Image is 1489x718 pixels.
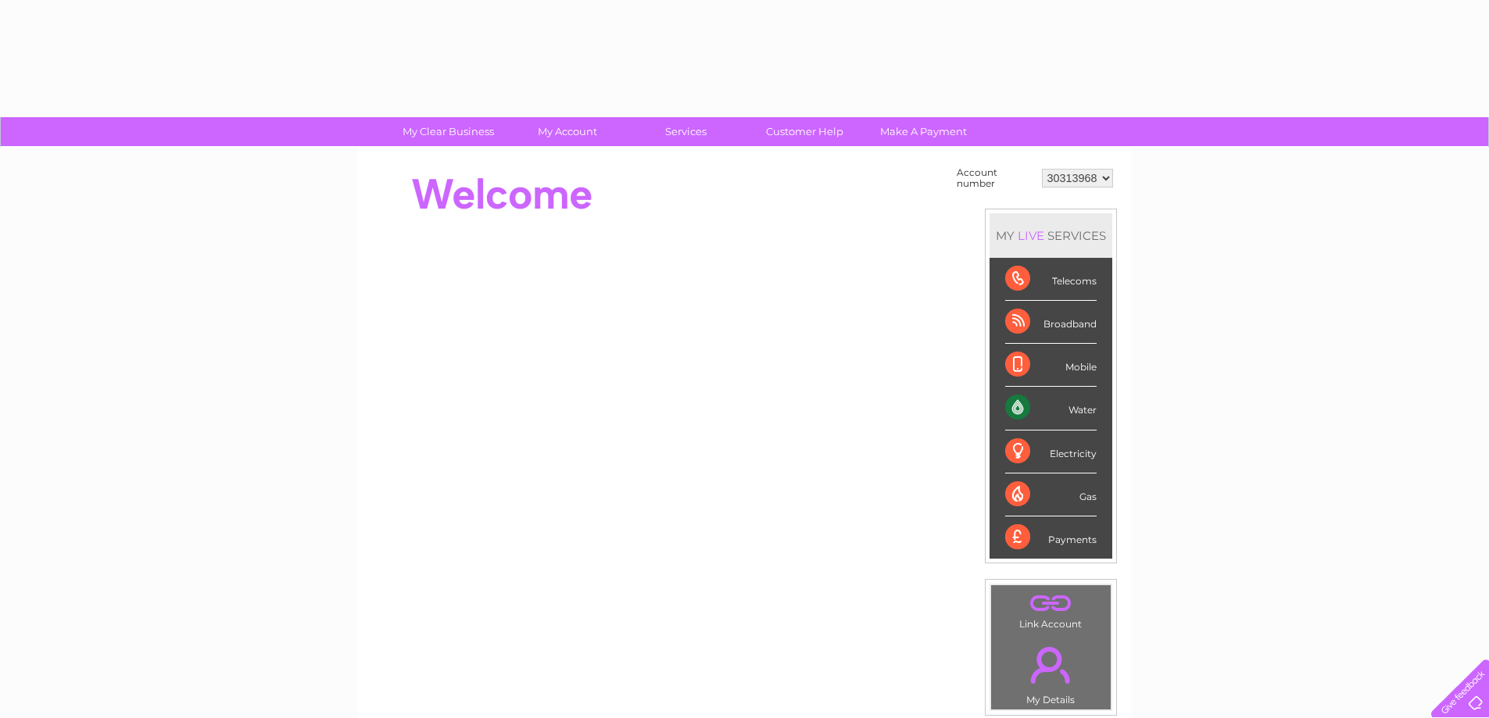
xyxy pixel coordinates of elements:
[995,589,1107,616] a: .
[1005,430,1097,473] div: Electricity
[1015,228,1047,243] div: LIVE
[1005,258,1097,301] div: Telecoms
[740,117,869,146] a: Customer Help
[384,117,513,146] a: My Clear Business
[859,117,988,146] a: Make A Payment
[621,117,750,146] a: Services
[990,584,1111,634] td: Link Account
[503,117,632,146] a: My Account
[1005,344,1097,387] div: Mobile
[995,638,1107,692] a: .
[1005,473,1097,516] div: Gas
[1005,516,1097,559] div: Payments
[1005,301,1097,344] div: Broadband
[990,213,1112,258] div: MY SERVICES
[1005,387,1097,430] div: Water
[990,634,1111,710] td: My Details
[953,163,1038,193] td: Account number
